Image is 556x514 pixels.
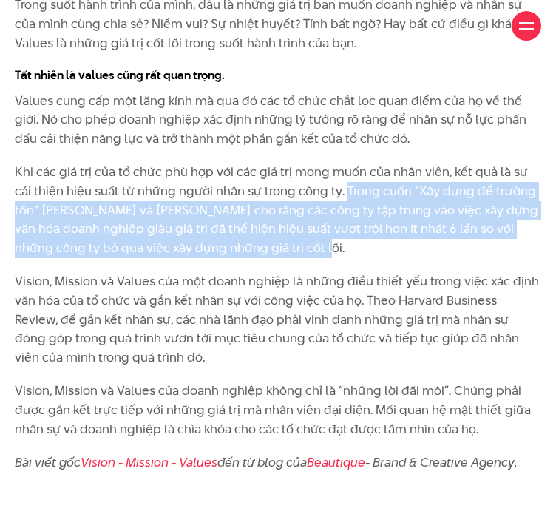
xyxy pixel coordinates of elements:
[307,453,365,471] a: Beautique
[15,272,541,367] p: Vision, Mission và Values của một doanh nghiệp là những điều thiết yếu trong việc xác định văn hó...
[15,453,517,471] em: Bài viết gốc đến từ blog của - Brand & Creative Agency.
[15,163,541,257] p: Khi các giá trị của tổ chức phù hợp với các giá trị mong muốn của nhân viên, kết quả là sự cải th...
[81,453,217,471] a: Vision - Mission - Values
[15,92,541,149] p: Values cung cấp một lăng kính mà qua đó các tổ chức chắt lọc quan điểm của họ về thế giới. Nó cho...
[15,382,541,439] p: Vision, Mission và Values của doanh nghiệp không chỉ là “những lời đãi môi”. Chúng phải được gắn ...
[15,67,225,84] strong: Tất nhiên là values cũng rất quan trọng.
